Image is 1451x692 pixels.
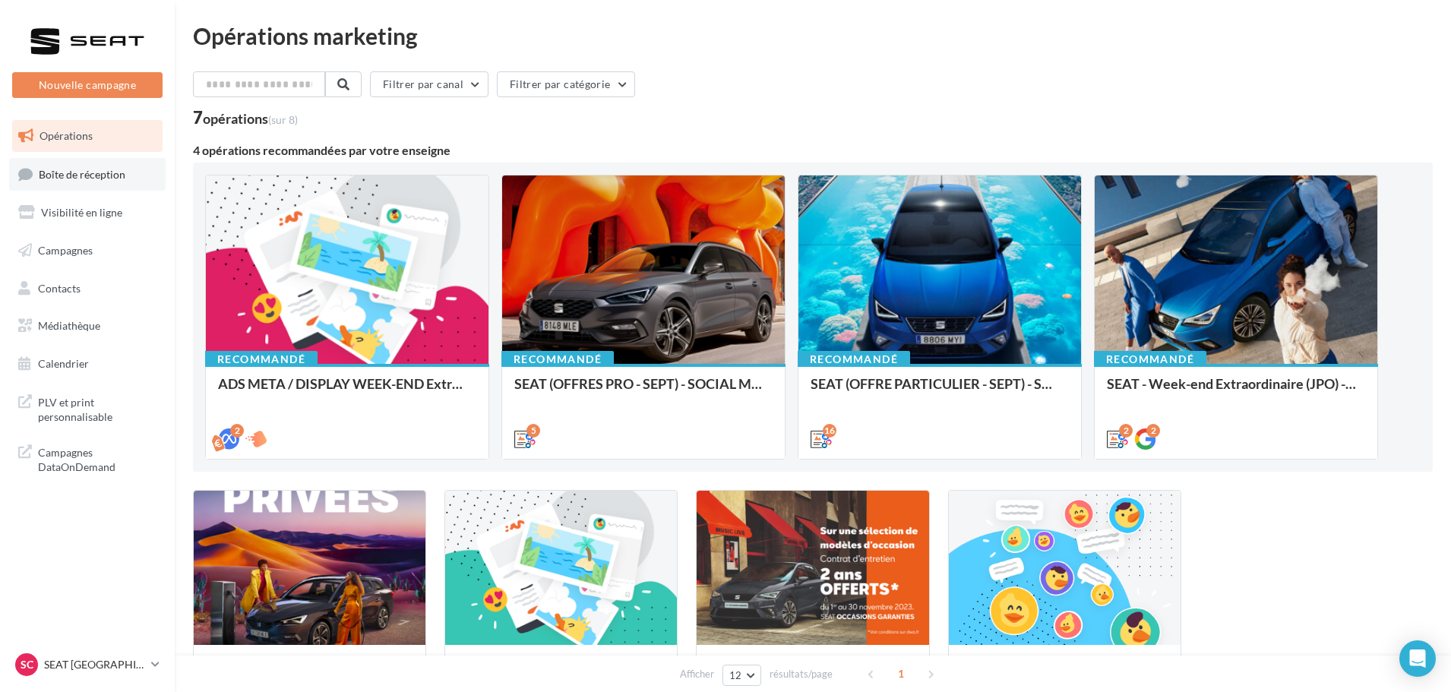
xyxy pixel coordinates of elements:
[497,71,635,97] button: Filtrer par catégorie
[12,72,163,98] button: Nouvelle campagne
[501,351,614,368] div: Recommandé
[44,657,145,672] p: SEAT [GEOGRAPHIC_DATA]
[9,436,166,481] a: Campagnes DataOnDemand
[9,310,166,342] a: Médiathèque
[9,235,166,267] a: Campagnes
[38,281,81,294] span: Contacts
[230,424,244,438] div: 2
[823,424,836,438] div: 16
[9,197,166,229] a: Visibilité en ligne
[1146,424,1160,438] div: 2
[40,129,93,142] span: Opérations
[193,144,1433,156] div: 4 opérations recommandées par votre enseigne
[1094,351,1206,368] div: Recommandé
[38,392,156,425] span: PLV et print personnalisable
[38,244,93,257] span: Campagnes
[203,112,298,125] div: opérations
[770,667,833,681] span: résultats/page
[370,71,488,97] button: Filtrer par canal
[729,669,742,681] span: 12
[1399,640,1436,677] div: Open Intercom Messenger
[680,667,714,681] span: Afficher
[268,113,298,126] span: (sur 8)
[722,665,761,686] button: 12
[38,357,89,370] span: Calendrier
[9,273,166,305] a: Contacts
[9,158,166,191] a: Boîte de réception
[811,376,1069,406] div: SEAT (OFFRE PARTICULIER - SEPT) - SOCIAL MEDIA
[39,167,125,180] span: Boîte de réception
[798,351,910,368] div: Recommandé
[41,206,122,219] span: Visibilité en ligne
[38,319,100,332] span: Médiathèque
[526,424,540,438] div: 5
[193,109,298,126] div: 7
[38,442,156,475] span: Campagnes DataOnDemand
[1107,376,1365,406] div: SEAT - Week-end Extraordinaire (JPO) - GENERIQUE SEPT / OCTOBRE
[514,376,773,406] div: SEAT (OFFRES PRO - SEPT) - SOCIAL MEDIA
[9,348,166,380] a: Calendrier
[205,351,318,368] div: Recommandé
[889,662,913,686] span: 1
[193,24,1433,47] div: Opérations marketing
[12,650,163,679] a: SC SEAT [GEOGRAPHIC_DATA]
[21,657,33,672] span: SC
[9,120,166,152] a: Opérations
[218,376,476,406] div: ADS META / DISPLAY WEEK-END Extraordinaire (JPO) Septembre 2025
[1119,424,1133,438] div: 2
[9,386,166,431] a: PLV et print personnalisable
